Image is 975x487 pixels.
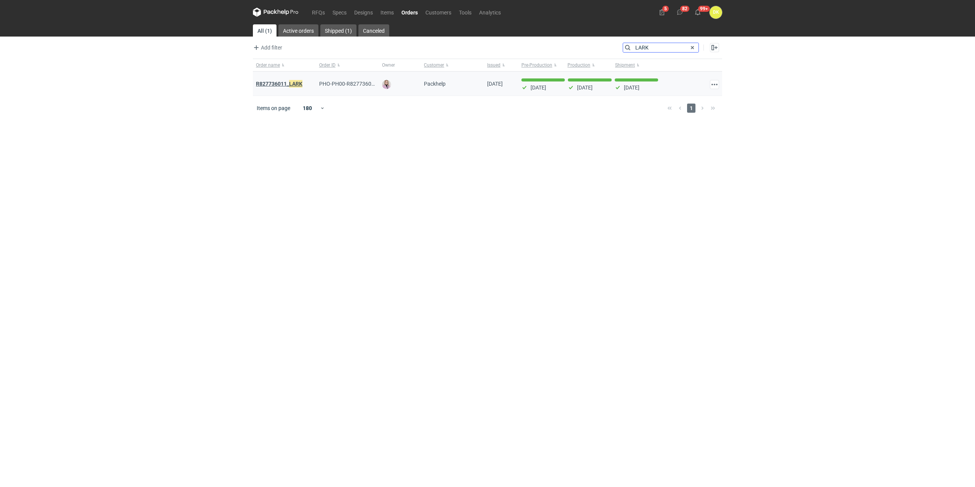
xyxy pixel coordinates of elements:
span: Pre-Production [521,62,552,68]
button: Order ID [316,59,379,71]
span: 02/07/2025 [487,81,503,87]
img: Klaudia Wiśniewska [382,80,391,89]
p: [DATE] [577,85,593,91]
a: Customers [422,8,455,17]
button: 99+ [692,6,704,18]
a: Analytics [475,8,505,17]
button: 82 [674,6,686,18]
button: Order name [253,59,316,71]
span: 1 [687,104,695,113]
span: Owner [382,62,395,68]
span: Order name [256,62,280,68]
span: Order ID [319,62,336,68]
button: Pre-Production [518,59,566,71]
a: All (1) [253,24,277,37]
div: 180 [295,103,320,113]
a: R827736011_LARK [256,80,302,88]
a: Tools [455,8,475,17]
button: 5 [656,6,668,18]
a: Specs [329,8,350,17]
a: Shipped (1) [320,24,356,37]
button: Issued [484,59,518,71]
a: Canceled [358,24,389,37]
span: Add filter [252,43,282,52]
a: Orders [398,8,422,17]
span: PHO-PH00-R827736011_LARK [319,80,393,88]
div: Dominika Kaczyńska [710,6,722,19]
p: [DATE] [624,85,639,91]
span: Packhelp [424,81,446,87]
input: Search [623,43,698,52]
a: Items [377,8,398,17]
a: RFQs [308,8,329,17]
p: [DATE] [531,85,546,91]
em: LARK [289,80,302,88]
svg: Packhelp Pro [253,8,299,17]
button: Customer [421,59,484,71]
span: Issued [487,62,500,68]
span: Customer [424,62,444,68]
button: DK [710,6,722,19]
a: Designs [350,8,377,17]
a: Active orders [278,24,318,37]
button: Production [566,59,614,71]
span: Items on page [257,104,290,112]
button: Actions [710,80,719,89]
span: Shipment [615,62,635,68]
span: Production [567,62,590,68]
button: Shipment [614,59,661,71]
button: Add filter [251,43,283,52]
